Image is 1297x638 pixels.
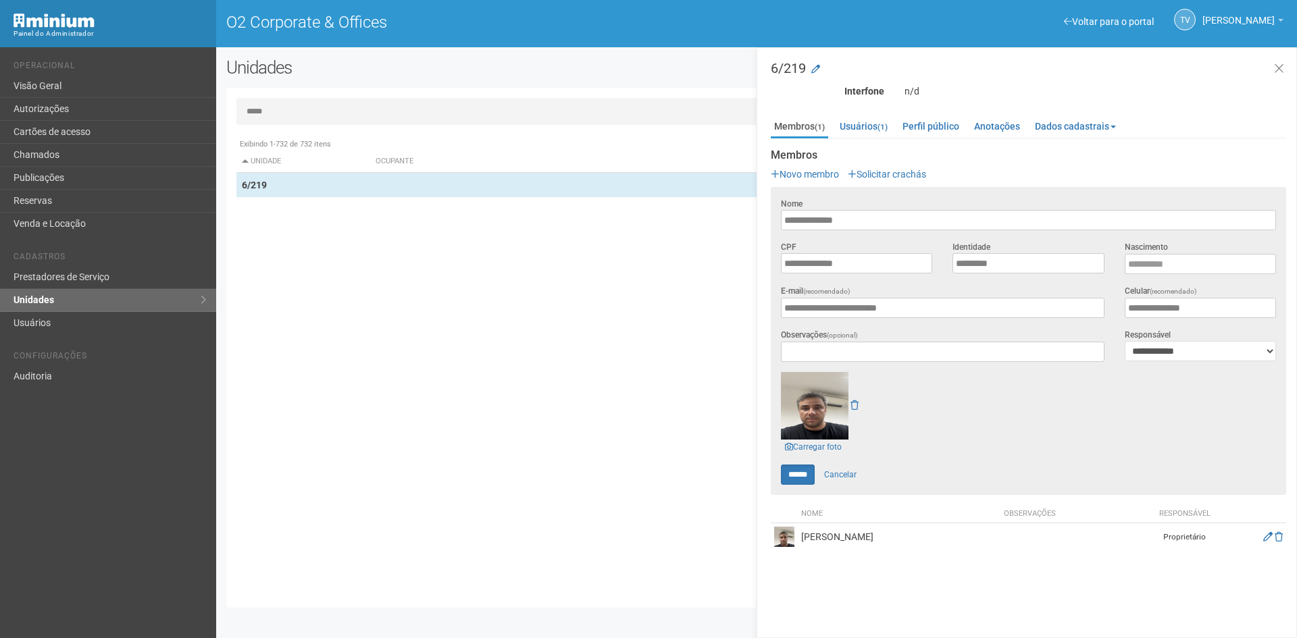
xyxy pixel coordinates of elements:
[1174,9,1196,30] a: TV
[242,180,267,190] strong: 6/219
[1000,505,1151,523] th: Observações
[815,122,825,132] small: (1)
[14,351,206,365] li: Configurações
[952,241,990,253] label: Identidade
[899,116,963,136] a: Perfil público
[226,57,657,78] h2: Unidades
[14,61,206,75] li: Operacional
[848,169,926,180] a: Solicitar crachás
[827,331,858,339] span: (opcional)
[1151,505,1219,523] th: Responsável
[1064,16,1154,27] a: Voltar para o portal
[781,440,846,454] a: Carregar foto
[226,14,746,31] h1: O2 Corporate & Offices
[781,285,850,298] label: E-mail
[771,149,1286,161] strong: Membros
[781,241,796,253] label: CPF
[850,400,859,410] a: Remover
[774,527,794,547] img: user.png
[1032,116,1119,136] a: Dados cadastrais
[236,151,370,173] th: Unidade: activate to sort column descending
[811,63,820,76] a: Modificar a unidade
[971,116,1023,136] a: Anotações
[236,138,1277,151] div: Exibindo 1-732 de 732 itens
[1275,531,1283,542] a: Excluir membro
[798,505,1000,523] th: Nome
[771,169,839,180] a: Novo membro
[836,116,891,136] a: Usuários(1)
[803,288,850,295] span: (recomendado)
[771,61,1286,75] h3: 6/219
[817,464,864,485] a: Cancelar
[781,372,848,440] img: user.png
[14,28,206,40] div: Painel do Administrador
[1125,285,1197,298] label: Celular
[14,252,206,266] li: Cadastros
[771,116,828,138] a: Membros(1)
[14,14,95,28] img: Minium
[878,122,888,132] small: (1)
[1263,531,1273,542] a: Editar membro
[1202,2,1275,26] span: Thayane Vasconcelos Torres
[798,523,1000,551] td: [PERSON_NAME]
[781,198,803,210] label: Nome
[1125,329,1171,341] label: Responsável
[1150,288,1197,295] span: (recomendado)
[1151,523,1219,551] td: Proprietário
[370,151,829,173] th: Ocupante: activate to sort column ascending
[894,85,1296,97] div: n/d
[761,85,894,97] div: Interfone
[1125,241,1168,253] label: Nascimento
[781,329,858,342] label: Observações
[1202,17,1283,28] a: [PERSON_NAME]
